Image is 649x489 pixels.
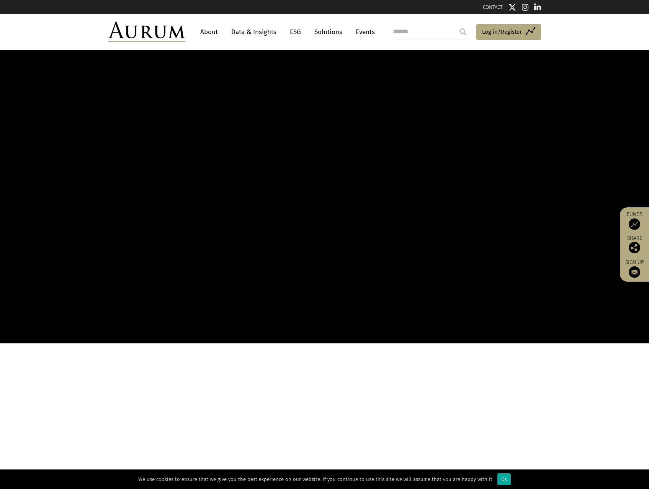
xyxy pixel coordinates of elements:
img: Sign up to our newsletter [629,266,640,278]
div: Share [624,236,645,253]
input: Submit [455,24,471,39]
a: Log in/Register [476,24,541,40]
a: Solutions [311,25,346,39]
a: Data & Insights [227,25,280,39]
img: Access Funds [629,218,640,230]
img: Aurum [108,21,185,42]
div: Ok [497,473,511,485]
img: Twitter icon [508,3,516,11]
img: Instagram icon [522,3,529,11]
img: Linkedin icon [534,3,541,11]
a: Events [352,25,375,39]
img: Share this post [629,242,640,253]
a: Sign up [624,259,645,278]
a: ESG [286,25,305,39]
span: Log in/Register [482,27,522,36]
a: Funds [624,211,645,230]
a: CONTACT [483,4,503,10]
a: About [196,25,222,39]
